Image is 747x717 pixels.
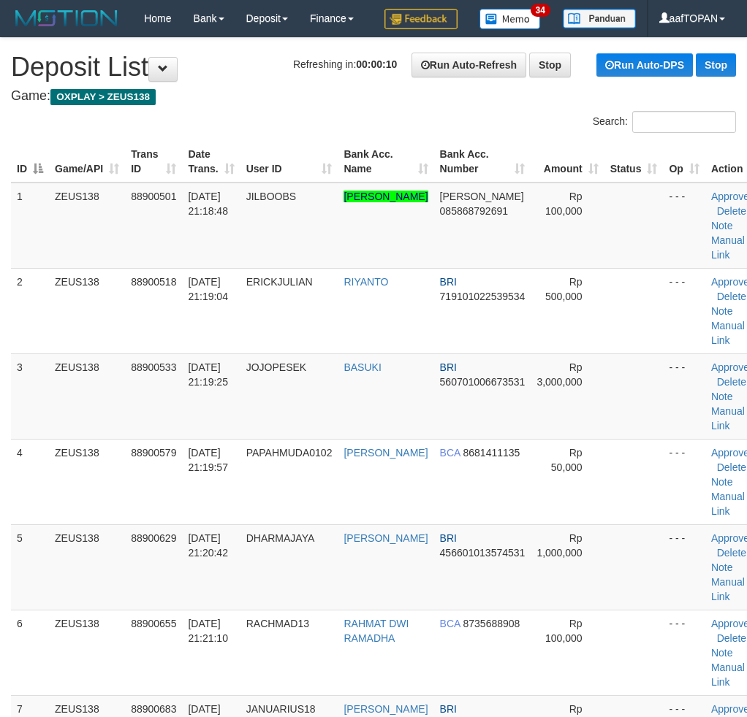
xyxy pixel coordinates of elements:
[11,268,49,353] td: 2
[632,111,736,133] input: Search:
[344,618,409,644] a: RAHMAT DWI RAMADHA
[536,361,582,388] span: Rp 3,000,000
[11,183,49,269] td: 1
[663,439,705,524] td: - - -
[49,183,125,269] td: ZEUS138
[711,391,733,402] a: Note
[11,524,49,610] td: 5
[663,183,705,269] td: - - -
[711,561,733,573] a: Note
[717,461,746,473] a: Delete
[463,447,520,459] span: Copy 8681411135 to clipboard
[11,610,49,695] td: 6
[131,532,176,544] span: 88900629
[545,276,583,302] span: Rp 500,000
[531,141,604,183] th: Amount: activate to sort column ascending
[440,547,526,559] span: Copy 456601013574531 to clipboard
[711,476,733,488] a: Note
[604,141,664,183] th: Status: activate to sort column ascending
[344,276,388,288] a: RIYANTO
[49,268,125,353] td: ZEUS138
[440,361,457,373] span: BRI
[246,447,333,459] span: PAPAHMUDA0102
[356,58,397,70] strong: 00:00:10
[131,191,176,202] span: 88900501
[440,205,508,217] span: Copy 085868792691 to clipboard
[545,191,583,217] span: Rp 100,000
[696,53,736,77] a: Stop
[344,361,381,373] a: BASUKI
[384,9,458,29] img: Feedback.jpg
[11,7,122,29] img: MOTION_logo.png
[711,405,745,432] a: Manual Link
[293,58,397,70] span: Refreshing in:
[711,305,733,317] a: Note
[131,618,176,629] span: 88900655
[711,234,745,261] a: Manual Link
[246,703,316,715] span: JANUARIUS18
[663,610,705,695] td: - - -
[49,353,125,439] td: ZEUS138
[131,276,176,288] span: 88900518
[536,532,582,559] span: Rp 1,000,000
[529,53,571,77] a: Stop
[188,532,228,559] span: [DATE] 21:20:42
[440,291,526,302] span: Copy 719101022539534 to clipboard
[711,491,745,517] a: Manual Link
[663,524,705,610] td: - - -
[596,53,693,77] a: Run Auto-DPS
[49,439,125,524] td: ZEUS138
[663,141,705,183] th: Op: activate to sort column ascending
[344,191,428,202] a: [PERSON_NAME]
[717,376,746,388] a: Delete
[717,547,746,559] a: Delete
[125,141,182,183] th: Trans ID: activate to sort column ascending
[182,141,240,183] th: Date Trans.: activate to sort column ascending
[593,111,736,133] label: Search:
[49,610,125,695] td: ZEUS138
[246,361,306,373] span: JOJOPESEK
[246,276,313,288] span: ERICKJULIAN
[11,141,49,183] th: ID: activate to sort column descending
[344,532,428,544] a: [PERSON_NAME]
[434,141,531,183] th: Bank Acc. Number: activate to sort column ascending
[717,632,746,644] a: Delete
[131,703,176,715] span: 88900683
[440,276,457,288] span: BRI
[49,141,125,183] th: Game/API: activate to sort column ascending
[440,447,460,459] span: BCA
[440,618,460,629] span: BCA
[188,191,228,217] span: [DATE] 21:18:48
[711,647,733,659] a: Note
[11,439,49,524] td: 4
[131,361,176,373] span: 88900533
[188,447,228,473] span: [DATE] 21:19:57
[440,703,457,715] span: BRI
[344,703,428,715] a: [PERSON_NAME]
[188,361,228,388] span: [DATE] 21:19:25
[440,191,524,202] span: [PERSON_NAME]
[440,532,457,544] span: BRI
[663,268,705,353] td: - - -
[11,353,49,439] td: 3
[479,9,541,29] img: Button%20Memo.svg
[344,447,428,459] a: [PERSON_NAME]
[49,524,125,610] td: ZEUS138
[188,618,228,644] span: [DATE] 21:21:10
[663,353,705,439] td: - - -
[711,320,745,346] a: Manual Link
[240,141,338,183] th: User ID: activate to sort column ascending
[563,9,636,28] img: panduan.png
[717,291,746,302] a: Delete
[131,447,176,459] span: 88900579
[711,220,733,231] a: Note
[711,576,745,602] a: Manual Link
[246,532,315,544] span: DHARMAJAYA
[711,662,745,688] a: Manual Link
[11,53,736,82] h1: Deposit List
[717,205,746,217] a: Delete
[463,618,520,629] span: Copy 8735688908 to clipboard
[551,447,583,473] span: Rp 50,000
[545,618,583,644] span: Rp 100,000
[440,376,526,388] span: Copy 560701006673531 to clipboard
